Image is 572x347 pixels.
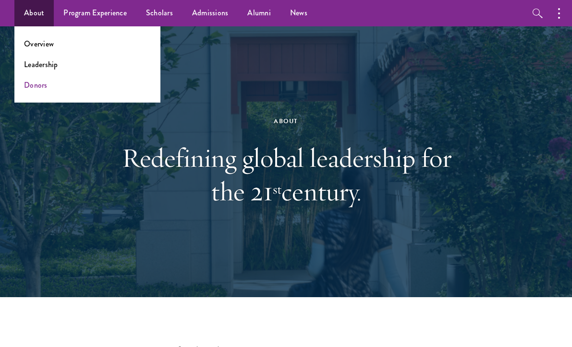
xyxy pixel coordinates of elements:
[24,80,48,91] a: Donors
[121,141,452,208] h1: Redefining global leadership for the 21 century.
[273,181,281,197] sup: st
[121,116,452,127] div: About
[24,38,54,49] a: Overview
[24,59,58,70] a: Leadership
